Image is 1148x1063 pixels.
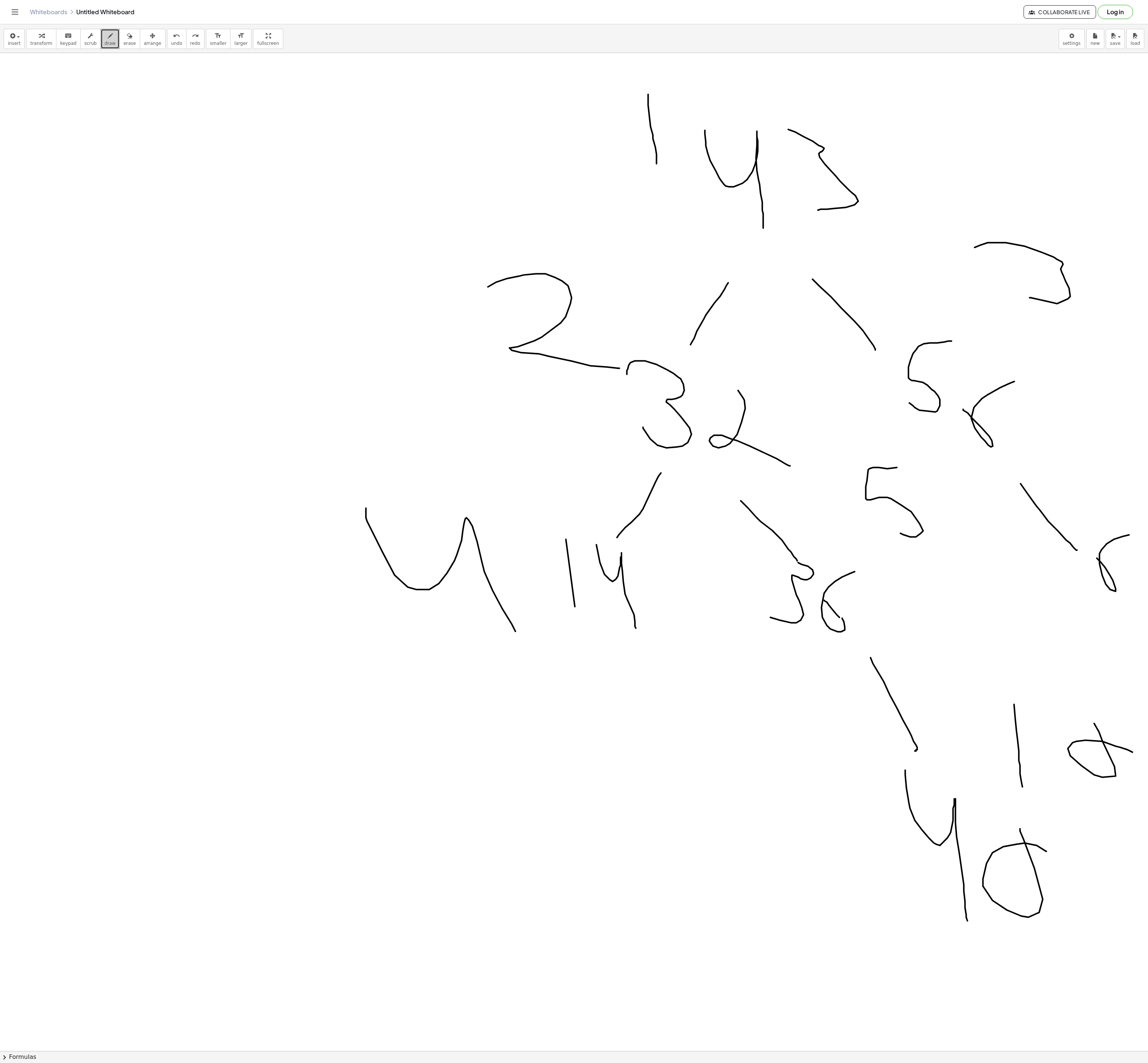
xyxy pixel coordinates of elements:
[1090,41,1100,46] span: new
[1063,41,1081,46] span: settings
[230,29,251,49] button: format_sizelarger
[173,31,180,40] i: undo
[140,29,166,49] button: arrange
[186,29,204,49] button: redoredo
[26,29,56,49] button: transform
[215,31,222,40] i: format_size
[56,29,81,49] button: keyboardkeypad
[206,29,231,49] button: format_sizesmaller
[1110,41,1120,46] span: save
[4,29,25,49] button: insert
[84,41,97,46] span: scrub
[60,41,77,46] span: keypad
[1130,41,1140,46] span: load
[80,29,101,49] button: scrub
[9,6,21,18] button: Toggle navigation
[30,8,67,16] a: Whiteboards
[105,41,116,46] span: draw
[119,29,140,49] button: erase
[1098,5,1133,19] button: Log in
[257,41,279,46] span: fullscreen
[1086,29,1104,49] button: new
[30,41,52,46] span: transform
[1024,5,1096,19] button: Collaborate Live
[234,41,247,46] span: larger
[1030,9,1090,15] span: Collaborate Live
[171,41,182,46] span: undo
[8,41,21,46] span: insert
[192,31,199,40] i: redo
[190,41,200,46] span: redo
[210,41,226,46] span: smaller
[1106,29,1125,49] button: save
[65,31,72,40] i: keyboard
[167,29,186,49] button: undoundo
[1126,29,1144,49] button: load
[253,29,283,49] button: fullscreen
[123,41,136,46] span: erase
[144,41,161,46] span: arrange
[1059,29,1085,49] button: settings
[101,29,120,49] button: draw
[237,31,244,40] i: format_size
